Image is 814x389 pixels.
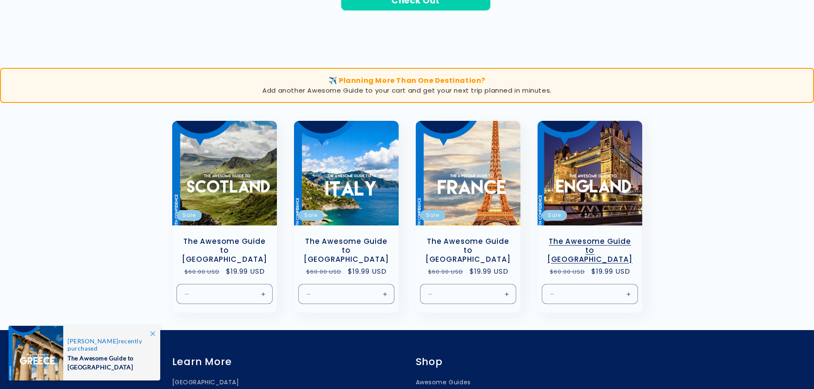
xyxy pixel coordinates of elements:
span: [PERSON_NAME] [68,337,118,345]
span: ✈️ Planning More Than One Destination? [329,76,485,85]
h2: Learn More [172,356,399,368]
input: Quantity for Default Title [211,284,238,304]
input: Quantity for Default Title [454,284,482,304]
input: Quantity for Default Title [576,284,604,304]
span: recently purchased [68,337,151,352]
a: The Awesome Guide to [GEOGRAPHIC_DATA] [181,237,268,263]
iframe: PayPal-paypal [341,15,491,38]
input: Quantity for Default Title [332,284,360,304]
span: The Awesome Guide to [GEOGRAPHIC_DATA] [68,352,151,371]
h2: Shop [416,356,642,368]
ul: Slider [172,121,642,313]
a: The Awesome Guide to [GEOGRAPHIC_DATA] [546,237,634,263]
a: The Awesome Guide to [GEOGRAPHIC_DATA] [303,237,390,263]
a: The Awesome Guide to [GEOGRAPHIC_DATA] [424,237,512,263]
